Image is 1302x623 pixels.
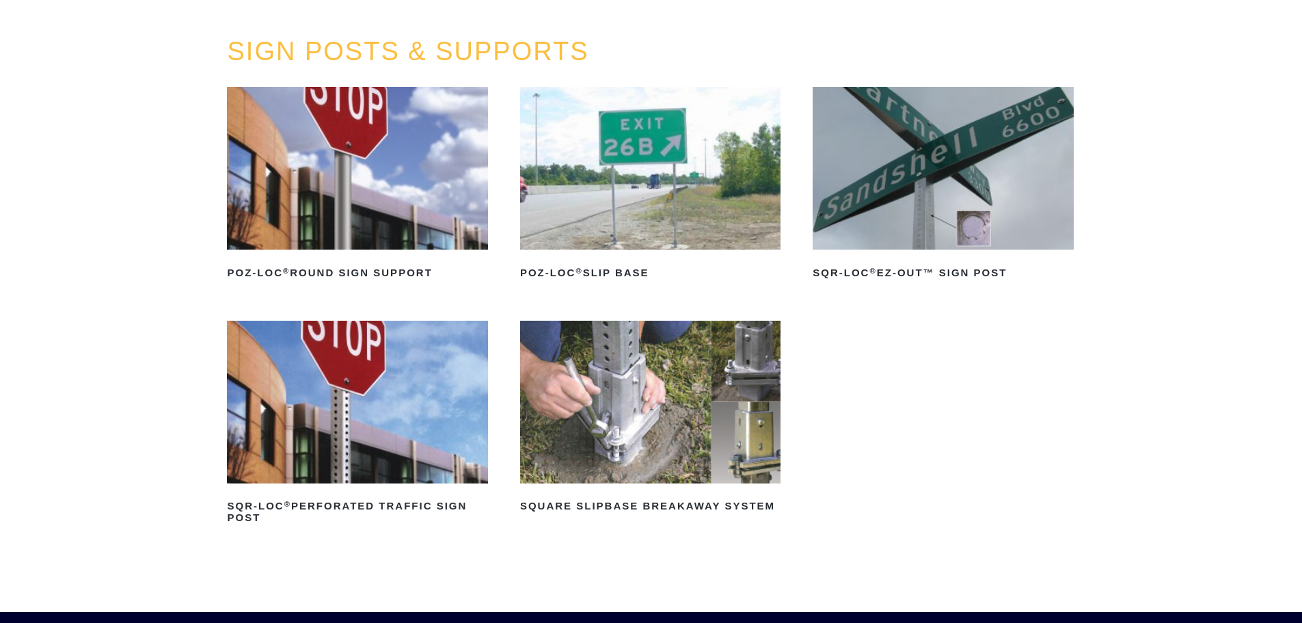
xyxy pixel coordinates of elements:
a: Square Slipbase Breakaway System [520,321,781,518]
h2: Square Slipbase Breakaway System [520,496,781,518]
a: POZ-LOC®Round Sign Support [227,87,487,284]
h2: SQR-LOC EZ-Out™ Sign Post [813,262,1073,284]
sup: ® [869,267,876,275]
sup: ® [575,267,582,275]
h2: POZ-LOC Round Sign Support [227,262,487,284]
h2: SQR-LOC Perforated Traffic Sign Post [227,496,487,529]
sup: ® [284,500,291,508]
h2: POZ-LOC Slip Base [520,262,781,284]
a: SIGN POSTS & SUPPORTS [227,37,588,66]
sup: ® [283,267,290,275]
a: SQR-LOC®EZ-Out™ Sign Post [813,87,1073,284]
a: POZ-LOC®Slip Base [520,87,781,284]
a: SQR-LOC®Perforated Traffic Sign Post [227,321,487,529]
